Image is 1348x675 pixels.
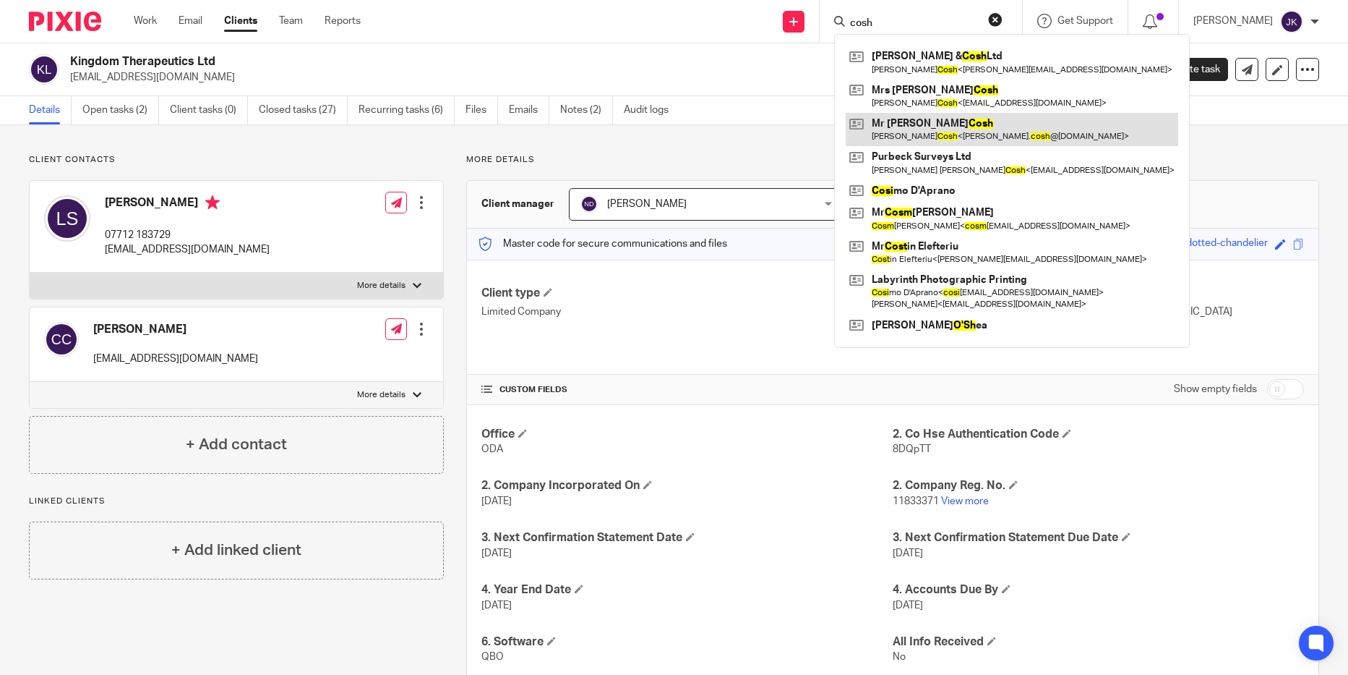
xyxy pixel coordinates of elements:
[481,496,512,506] span: [DATE]
[93,322,258,337] h4: [PERSON_NAME]
[105,195,270,213] h4: [PERSON_NAME]
[893,652,906,662] span: No
[70,54,912,69] h2: Kingdom Therapeutics Ltd
[893,634,1304,650] h4: All Info Received
[357,389,405,401] p: More details
[186,433,287,456] h4: + Add contact
[1280,10,1303,33] img: svg%3E
[481,652,504,662] span: QBO
[82,96,159,124] a: Open tasks (2)
[465,96,498,124] a: Files
[105,242,270,257] p: [EMAIL_ADDRESS][DOMAIN_NAME]
[481,634,893,650] h4: 6. Software
[580,195,598,213] img: svg%3E
[179,14,202,28] a: Email
[134,14,157,28] a: Work
[893,582,1304,598] h4: 4. Accounts Due By
[481,286,893,301] h4: Client type
[988,12,1003,27] button: Clear
[29,496,444,507] p: Linked clients
[893,548,923,559] span: [DATE]
[170,96,248,124] a: Client tasks (0)
[481,444,503,454] span: ODA
[941,496,989,506] a: View more
[279,14,303,28] a: Team
[893,444,931,454] span: 8DQpTT
[325,14,361,28] a: Reports
[893,427,1304,442] h4: 2. Co Hse Authentication Code
[509,96,549,124] a: Emails
[893,600,923,611] span: [DATE]
[481,478,893,493] h4: 2. Company Incorporated On
[1057,16,1113,26] span: Get Support
[259,96,348,124] a: Closed tasks (27)
[893,496,939,506] span: 11833371
[29,96,72,124] a: Details
[624,96,679,124] a: Audit logs
[481,197,554,211] h3: Client manager
[893,478,1304,493] h4: 2. Company Reg. No.
[29,154,444,166] p: Client contacts
[171,539,301,561] h4: + Add linked client
[205,195,220,210] i: Primary
[93,352,258,366] p: [EMAIL_ADDRESS][DOMAIN_NAME]
[478,237,727,251] p: Master code for secure communications and files
[481,582,893,598] h4: 4. Year End Date
[44,322,79,357] img: svg%3E
[357,280,405,292] p: More details
[359,96,455,124] a: Recurring tasks (6)
[1174,382,1257,396] label: Show empty fields
[849,17,979,30] input: Search
[29,54,59,85] img: svg%3E
[481,384,893,396] h4: CUSTOM FIELDS
[481,427,893,442] h4: Office
[466,154,1319,166] p: More details
[560,96,613,124] a: Notes (2)
[607,199,687,209] span: [PERSON_NAME]
[1193,14,1273,28] p: [PERSON_NAME]
[44,195,90,242] img: svg%3E
[224,14,257,28] a: Clients
[105,228,270,242] p: 07712 183729
[29,12,101,31] img: Pixie
[481,600,512,611] span: [DATE]
[893,530,1304,545] h4: 3. Next Confirmation Statement Due Date
[481,305,893,319] p: Limited Company
[481,548,512,559] span: [DATE]
[481,530,893,545] h4: 3. Next Confirmation Statement Date
[70,70,1122,85] p: [EMAIL_ADDRESS][DOMAIN_NAME]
